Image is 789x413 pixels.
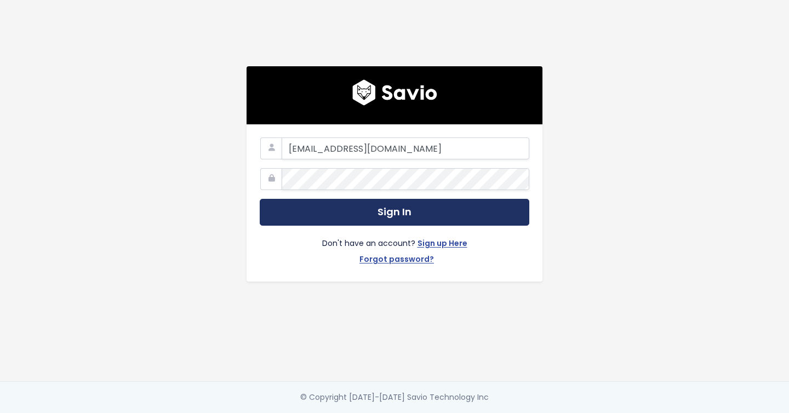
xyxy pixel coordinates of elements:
img: logo600x187.a314fd40982d.png [352,79,437,106]
div: Don't have an account? [260,226,529,268]
button: Sign In [260,199,529,226]
div: © Copyright [DATE]-[DATE] Savio Technology Inc [300,391,489,404]
a: Forgot password? [359,253,434,268]
input: Your Work Email Address [282,137,529,159]
a: Sign up Here [418,237,467,253]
